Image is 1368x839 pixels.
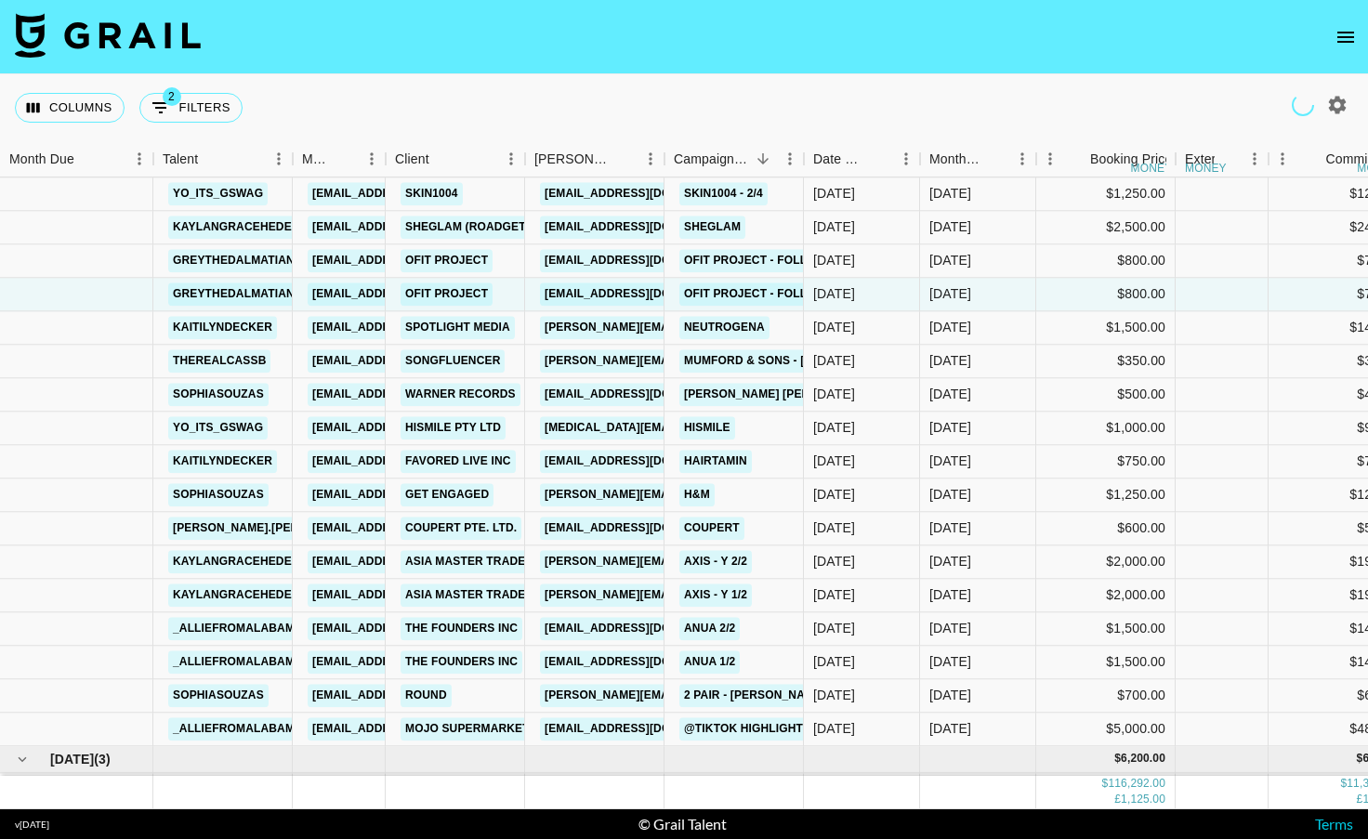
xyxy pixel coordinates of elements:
[308,282,516,306] a: [EMAIL_ADDRESS][DOMAIN_NAME]
[637,145,664,173] button: Menu
[929,553,971,571] div: Aug '25
[163,87,181,106] span: 2
[679,617,740,640] a: ANUA 2/2
[1036,145,1064,173] button: Menu
[892,145,920,173] button: Menu
[1036,311,1176,345] div: $1,500.00
[401,517,521,540] a: COUPERT PTE. LTD.
[1036,244,1176,278] div: $800.00
[168,282,299,306] a: greythedalmatian
[1114,793,1121,808] div: £
[429,146,455,172] button: Sort
[920,141,1036,177] div: Month Due
[679,583,752,607] a: AXIS - Y 1/2
[1036,773,1176,806] div: $2,000.00
[540,450,748,473] a: [EMAIL_ADDRESS][DOMAIN_NAME]
[929,452,971,471] div: Aug '25
[540,182,748,205] a: [EMAIL_ADDRESS][DOMAIN_NAME]
[929,141,982,177] div: Month Due
[168,316,277,339] a: kaitilyndecker
[308,684,516,707] a: [EMAIL_ADDRESS][DOMAIN_NAME]
[308,416,516,439] a: [EMAIL_ADDRESS][DOMAIN_NAME]
[395,141,429,177] div: Client
[308,517,516,540] a: [EMAIL_ADDRESS][DOMAIN_NAME]
[1036,579,1176,612] div: $2,000.00
[929,687,971,705] div: Aug '25
[401,349,505,373] a: Songfluencer
[168,182,268,205] a: yo_its_gswag
[497,145,525,173] button: Menu
[1340,777,1347,793] div: $
[540,383,748,406] a: [EMAIL_ADDRESS][DOMAIN_NAME]
[813,141,866,177] div: Date Created
[813,452,855,471] div: 7/29/2025
[929,252,971,270] div: Aug '25
[139,93,243,123] button: Show filters
[664,141,804,177] div: Campaign (Type)
[929,319,971,337] div: Aug '25
[540,650,748,674] a: [EMAIL_ADDRESS][DOMAIN_NAME]
[1036,545,1176,579] div: $2,000.00
[401,650,522,674] a: The Founders Inc
[308,550,516,573] a: [EMAIL_ADDRESS][DOMAIN_NAME]
[1315,815,1353,832] a: Terms
[679,550,752,573] a: AXIS - Y 2/2
[308,316,516,339] a: [EMAIL_ADDRESS][DOMAIN_NAME]
[1108,777,1165,793] div: 116,292.00
[401,249,493,272] a: Ofit Project
[401,383,520,406] a: Warner Records
[1036,211,1176,244] div: $2,500.00
[1036,478,1176,512] div: $1,250.00
[401,182,463,205] a: SKIN1004
[308,182,516,205] a: [EMAIL_ADDRESS][DOMAIN_NAME]
[1036,679,1176,713] div: $700.00
[813,352,855,371] div: 8/8/2025
[866,146,892,172] button: Sort
[401,617,522,640] a: The Founders Inc
[308,450,516,473] a: [EMAIL_ADDRESS][DOMAIN_NAME]
[168,416,268,439] a: yo_its_gswag
[929,386,971,404] div: Aug '25
[1357,752,1363,767] div: $
[15,93,125,123] button: Select columns
[813,285,855,304] div: 8/8/2025
[1036,445,1176,478] div: $750.00
[50,750,94,768] span: [DATE]
[1121,752,1165,767] div: 6,200.00
[1036,278,1176,311] div: $800.00
[308,383,516,406] a: [EMAIL_ADDRESS][DOMAIN_NAME]
[401,316,515,339] a: Spotlight Media
[332,146,358,172] button: Sort
[679,450,752,473] a: HAIRtamin
[540,684,843,707] a: [PERSON_NAME][EMAIL_ADDRESS][DOMAIN_NAME]
[929,352,971,371] div: Aug '25
[813,720,855,739] div: 7/31/2025
[540,550,843,573] a: [PERSON_NAME][EMAIL_ADDRESS][DOMAIN_NAME]
[813,419,855,438] div: 8/1/2025
[679,684,830,707] a: 2 Pair - [PERSON_NAME]
[525,141,664,177] div: Booker
[750,146,776,172] button: Sort
[679,282,871,306] a: Ofit Project - Follow Me 1/2
[540,583,843,607] a: [PERSON_NAME][EMAIL_ADDRESS][DOMAIN_NAME]
[1269,145,1296,173] button: Menu
[401,684,452,707] a: Round
[540,717,748,741] a: [EMAIL_ADDRESS][DOMAIN_NAME]
[308,617,516,640] a: [EMAIL_ADDRESS][DOMAIN_NAME]
[308,349,516,373] a: [EMAIL_ADDRESS][DOMAIN_NAME]
[813,519,855,538] div: 8/8/2025
[929,586,971,605] div: Aug '25
[401,483,493,506] a: Get Engaged
[168,684,269,707] a: sophiasouzas
[308,249,516,272] a: [EMAIL_ADDRESS][DOMAIN_NAME]
[540,483,843,506] a: [PERSON_NAME][EMAIL_ADDRESS][DOMAIN_NAME]
[386,141,525,177] div: Client
[679,249,871,272] a: Ofit Project - Follow Me 2/2
[74,146,100,172] button: Sort
[679,216,745,239] a: SHEGLAM
[168,216,338,239] a: kaylangracehedenskog
[638,815,727,833] div: © Grail Talent
[94,750,111,768] span: ( 3 )
[401,216,621,239] a: Sheglam (RoadGet Business PTE)
[1090,141,1172,177] div: Booking Price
